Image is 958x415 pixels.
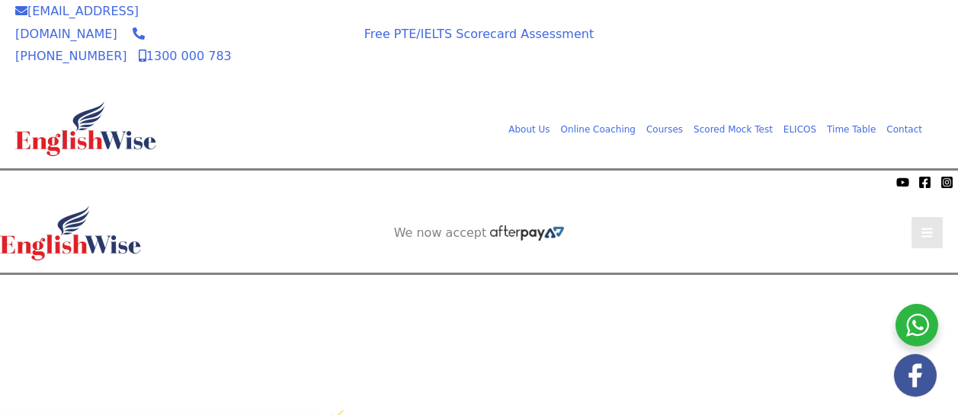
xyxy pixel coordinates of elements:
[8,174,88,190] span: We now accept
[490,225,564,241] img: Afterpay-Logo
[641,121,688,138] a: CoursesMenu Toggle
[346,275,613,324] aside: Header Widget 1
[778,121,822,138] a: ELICOS
[556,121,641,138] a: Online CoachingMenu Toggle
[15,4,139,41] a: [EMAIL_ADDRESS][DOMAIN_NAME]
[92,178,134,187] img: Afterpay-Logo
[646,124,683,135] span: Courses
[386,225,572,241] aside: Header Widget 2
[319,369,958,391] p: Click below to know why EnglishWise has worlds best AI scored PTE software
[364,27,594,41] a: Free PTE/IELTS Scorecard Assessment
[827,124,876,135] span: Time Table
[274,56,316,64] img: Afterpay-Logo
[15,101,156,156] img: cropped-ew-logo
[263,22,326,53] span: We now accept
[503,121,555,138] a: About UsMenu Toggle
[694,124,773,135] span: Scored Mock Test
[692,32,928,62] a: AI SCORED PTE SOFTWARE REGISTER FOR FREE SOFTWARE TRIAL
[394,225,487,241] span: We now accept
[896,176,909,189] a: YouTube
[918,176,931,189] a: Facebook
[139,49,232,63] a: 1300 000 783
[362,287,598,318] a: AI SCORED PTE SOFTWARE REGISTER FOR FREE SOFTWARE TRIAL
[822,121,881,138] a: Time TableMenu Toggle
[894,354,937,397] img: white-facebook.png
[881,121,928,138] a: Contact
[492,117,928,140] nav: Site Navigation: Main Menu
[688,121,778,138] a: Scored Mock TestMenu Toggle
[508,124,549,135] span: About Us
[783,124,816,135] span: ELICOS
[886,124,922,135] span: Contact
[561,124,636,135] span: Online Coaching
[676,20,943,69] aside: Header Widget 1
[940,176,953,189] a: Instagram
